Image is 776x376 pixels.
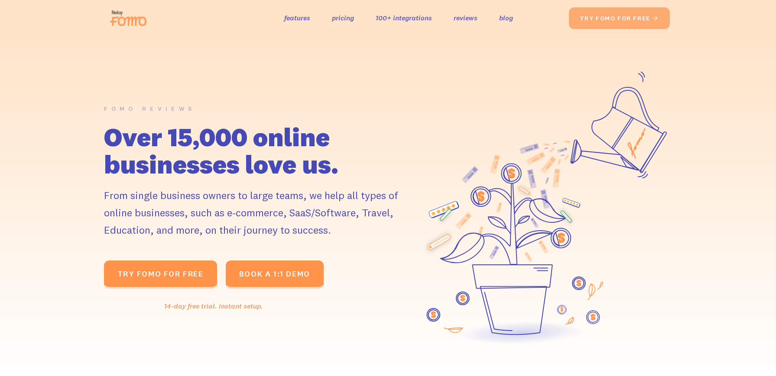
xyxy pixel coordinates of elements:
a: blog [499,12,513,24]
a: BOOK A 1:1 DEMO [226,260,324,289]
div: 14-day free trial. Instant setup. [104,300,324,312]
a: features [284,12,310,24]
div: FOMO REVIEWS [104,103,196,115]
a: pricing [332,12,354,24]
a: reviews [454,12,477,24]
h1: Over 15,000 online businesses love us. [104,123,412,178]
a: try fomo for free [569,7,670,29]
div: From single business owners to large teams, we help all types of online businesses, such as e-com... [104,186,412,238]
a: 100+ integrations [376,12,432,24]
span:  [652,14,659,22]
a: TRY fomo for FREE [104,260,217,289]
